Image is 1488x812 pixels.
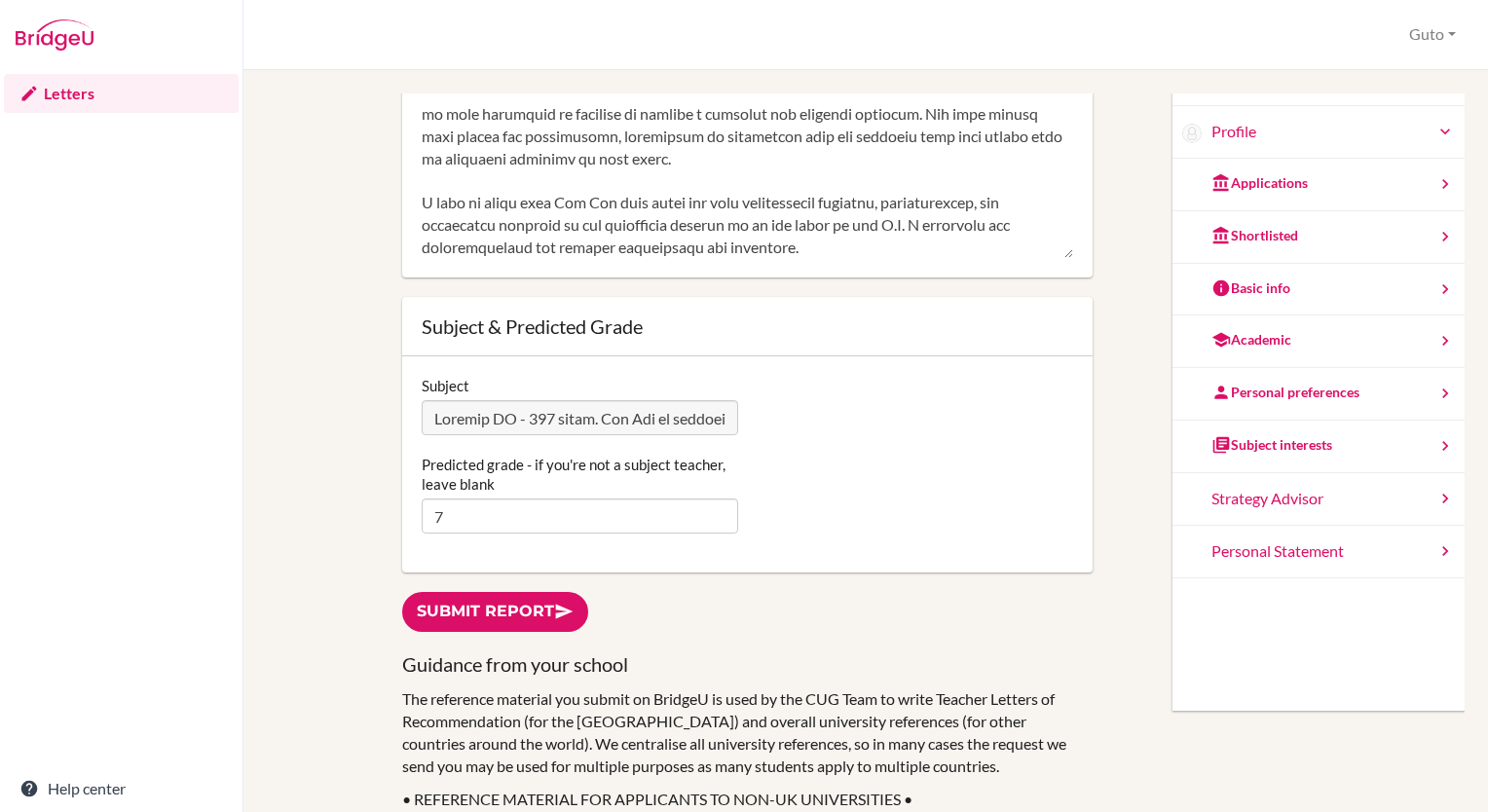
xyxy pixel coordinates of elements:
a: Academic [1172,315,1465,368]
div: Personal preferences [1211,383,1359,402]
a: Subject interests [1172,421,1465,473]
a: Applications [1172,159,1465,211]
a: Personal preferences [1172,368,1465,421]
div: Basic info [1211,278,1290,298]
label: Predicted grade - if you're not a subject teacher, leave blank [422,455,737,494]
div: Applications [1211,173,1308,193]
p: • REFERENCE MATERIAL FOR APPLICANTS TO NON-UK UNIVERSITIES • [402,789,1093,811]
a: Profile [1211,121,1455,143]
a: Letters [4,74,239,113]
img: Bridge-U [16,19,93,51]
img: Gia Phu Huynh [1182,124,1202,143]
div: Subject interests [1211,435,1332,455]
button: Guto [1400,17,1465,53]
label: Subject [422,376,469,395]
a: Personal Statement [1172,526,1465,578]
div: Shortlisted [1211,226,1298,245]
a: Help center [4,769,239,808]
a: Strategy Advisor [1172,473,1465,526]
a: Shortlisted [1172,211,1465,264]
div: Academic [1211,330,1291,350]
h3: Guidance from your school [402,651,1093,678]
a: Basic info [1172,264,1465,316]
div: Subject & Predicted Grade [422,316,1073,336]
a: Submit report [402,592,588,632]
p: The reference material you submit on BridgeU is used by the CUG Team to write Teacher Letters of ... [402,688,1093,777]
